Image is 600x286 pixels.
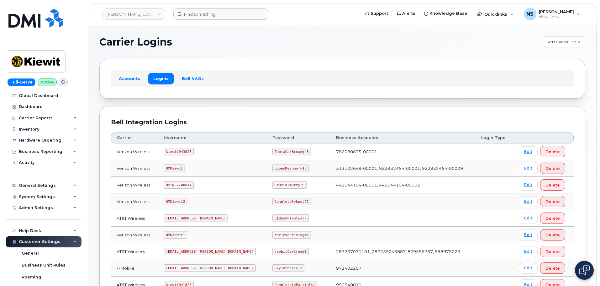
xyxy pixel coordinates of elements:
[111,160,158,177] td: Verizon Wireless
[272,248,309,255] code: rabbitCartree@1
[545,165,560,171] span: Delete
[330,160,476,177] td: 313102649-00001, 922932454-00001, 922932454-00009
[519,213,538,224] a: Edit
[540,179,565,191] button: Delete
[272,264,304,272] code: Skyinthepie!2
[540,262,565,274] button: Delete
[111,260,158,277] td: T-Mobile
[111,132,158,143] th: Carrier
[540,146,565,157] button: Delete
[164,214,228,222] code: [EMAIL_ADDRESS][DOMAIN_NAME]
[540,213,565,224] button: Delete
[272,148,311,155] code: ZebraCarBread@45
[330,177,476,193] td: 442044104-00001, 442044104-00002
[164,181,193,189] code: DMINCVZW0814
[272,181,307,189] code: Crucialmuzzy!9
[519,146,538,157] a: Edit
[272,165,309,172] code: goopsMeshwork$8
[111,227,158,243] td: Verizon Wireless
[476,132,513,143] th: Login Type
[267,132,330,143] th: Password
[272,198,311,205] code: Completelyknot#1
[99,37,172,47] span: Carrier Logins
[272,231,311,239] code: recieveDriving%6
[164,231,187,239] code: OMKiewit1
[545,249,560,255] span: Delete
[519,246,538,257] a: Edit
[519,180,538,191] a: Edit
[540,246,565,257] button: Delete
[164,248,256,255] code: [EMAIL_ADDRESS][PERSON_NAME][DOMAIN_NAME]
[330,260,476,277] td: 973402207
[111,243,158,260] td: AT&T Wireless
[164,264,256,272] code: [EMAIL_ADDRESS][PERSON_NAME][DOMAIN_NAME]
[540,163,565,174] button: Delete
[519,196,538,207] a: Edit
[545,232,560,238] span: Delete
[519,163,538,174] a: Edit
[545,265,560,271] span: Delete
[545,182,560,188] span: Delete
[111,210,158,227] td: AT&T Wireless
[579,265,590,275] img: Open chat
[545,215,560,221] span: Delete
[111,193,158,210] td: Verizon Wireless
[330,143,476,160] td: 786080835-00001
[330,243,476,260] td: 287237071101, 287259046887, 829556767, 998975023
[519,263,538,274] a: Edit
[111,177,158,193] td: Verizon Wireless
[111,143,158,160] td: Verizon Wireless
[543,36,585,47] a: Add Carrier Login
[158,132,267,143] th: Username
[540,229,565,240] button: Delete
[545,149,560,155] span: Delete
[540,196,565,207] button: Delete
[330,132,476,143] th: Business Accounts
[148,73,174,84] a: Logins
[113,73,145,84] a: Accounts
[519,229,538,240] a: Edit
[545,199,560,205] span: Delete
[164,148,193,155] code: kiewit043025
[164,198,187,205] code: OMKiewit2
[164,165,185,172] code: OMKiewit
[176,73,209,84] a: Bell NAGs
[111,118,574,127] div: Bell Integration Logins
[272,214,309,222] code: 3$deskPlantwalk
